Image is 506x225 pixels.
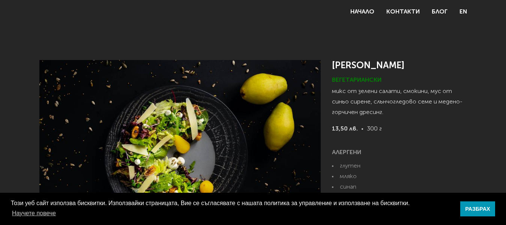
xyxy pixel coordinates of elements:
a: learn more about cookies [11,208,57,219]
a: Контакти [386,9,420,15]
span: Вегетариански [332,76,381,83]
li: глутен [332,161,467,171]
h1: [PERSON_NAME] [332,60,467,71]
a: Блог [432,9,447,15]
p: 300 г [332,124,467,147]
strong: 13,50 лв. [332,124,358,134]
li: мляко [332,171,467,182]
a: dismiss cookie message [460,201,495,216]
span: Този уеб сайт използва бисквитки. Използвайки страницата, Вие се съгласявате с нашата политика за... [11,199,454,219]
a: EN [459,7,467,17]
p: микс от зелени салати, смокини, мус от синьо сирене, слънчогледово семе и меденo-горчичен дресинг. [332,86,467,124]
li: синап [332,182,467,192]
a: Начало [350,9,374,15]
h6: АЛЕРГЕНИ [332,147,467,158]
